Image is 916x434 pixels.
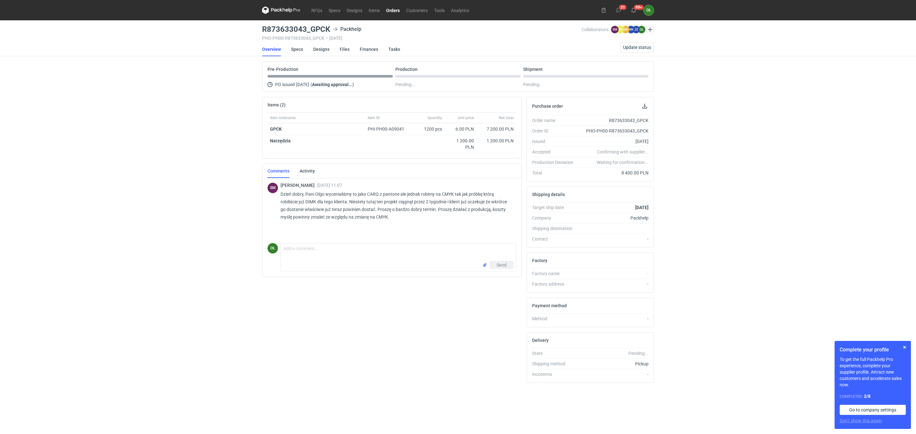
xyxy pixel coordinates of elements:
[368,115,380,120] span: Item ID
[523,81,649,88] div: Pending...
[388,42,400,56] a: Tasks
[383,6,403,14] a: Orders
[532,159,579,166] div: Production Deviation
[614,5,624,15] button: 31
[532,138,579,145] div: Issued
[262,36,581,41] div: PHO-PH00-R873633043_GPCK [DATE]
[840,356,906,388] p: To get the full Packhelp Pro experience, complete your supplier profile. Attract new customers an...
[313,42,330,56] a: Designs
[267,164,289,178] a: Comments
[499,115,514,120] span: Net total
[532,170,579,176] div: Total
[447,126,474,132] div: 6.00 PLN
[312,82,352,87] strong: Awaiting approval...
[597,149,649,154] em: Confirming with supplier...
[532,149,579,155] div: Accepted
[281,183,317,188] span: [PERSON_NAME]
[532,117,579,124] div: Order name
[395,81,415,88] span: Pending...
[431,6,448,14] a: Tools
[901,343,908,351] button: Skip for now
[579,315,649,322] div: -
[340,42,350,56] a: Files
[840,346,906,354] h1: Complete your profile
[638,26,645,33] figcaption: OŁ
[368,126,410,132] div: PHI-PH00-A09041
[267,183,278,193] div: Sebastian Markut
[579,270,649,277] div: -
[262,25,330,33] h3: R873633043_GPCK
[532,104,563,109] h2: Purchase order
[628,351,649,356] em: Pending...
[532,258,547,263] h2: Factory
[403,6,431,14] a: Customers
[427,115,442,120] span: Quantity
[579,138,649,145] div: [DATE]
[622,26,629,33] figcaption: BN
[532,338,549,343] h2: Delivery
[579,215,649,221] div: Packhelp
[532,204,579,211] div: Target ship date
[413,123,445,135] div: 1200 pcs
[325,6,343,14] a: Specs
[300,164,315,178] a: Activity
[641,102,649,110] button: Download PO
[262,42,281,56] a: Overview
[447,138,474,150] div: 1 200.00 PLN
[643,5,654,16] div: Olga Łopatowicz
[490,261,513,269] button: Send
[623,45,651,50] span: Update status
[365,6,383,14] a: Items
[479,138,514,144] div: 1 200.00 PLN
[343,6,365,14] a: Designs
[308,6,325,14] a: RFQs
[326,36,328,41] span: •
[840,417,882,424] button: Don’t show this again
[579,128,649,134] div: PHO-PH00-R873633043_GPCK
[532,192,565,197] h2: Shipping details
[532,270,579,277] div: Factory name
[579,117,649,124] div: R873633043_GPCK
[262,6,300,14] svg: Packhelp Pro
[296,81,309,88] span: [DATE]
[523,67,543,72] p: Shipment
[496,263,507,267] span: Send
[840,405,906,415] a: Go to company settings
[620,42,654,52] button: Update status
[579,371,649,377] div: -
[267,243,278,254] figcaption: OŁ
[270,138,291,143] strong: Narzędzia
[532,225,579,232] div: Shipping destination
[581,27,608,32] span: Collaborators
[267,243,278,254] div: Olga Łopatowicz
[646,25,654,34] button: Edit collaborators
[532,128,579,134] div: Order ID
[579,361,649,367] div: Pickup
[270,115,295,120] span: Item nickname
[267,102,286,107] h2: Items (2)
[532,361,579,367] div: Shipping method
[627,26,635,33] figcaption: MK
[458,115,474,120] span: Unit price
[643,5,654,16] button: OŁ
[333,25,361,33] div: Packhelp
[360,42,378,56] a: Finances
[616,26,624,33] figcaption: DK
[579,281,649,287] div: -
[267,67,298,72] p: Pre-Production
[632,26,640,33] figcaption: JZ
[864,394,871,399] strong: 2 / 8
[267,81,393,88] div: PO issued
[532,215,579,221] div: Company
[270,126,282,132] a: GPCK
[579,170,649,176] div: 8 400.00 PLN
[532,281,579,287] div: Factory address
[291,42,303,56] a: Specs
[611,26,619,33] figcaption: SM
[281,190,511,221] p: Dzień dobry, Pani Olgo wycenialiśmy to jako CARQ z pantone ale jednak robimy na CMYK tak jak prób...
[579,236,649,242] div: -
[840,393,906,400] div: Completed:
[532,236,579,242] div: Contact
